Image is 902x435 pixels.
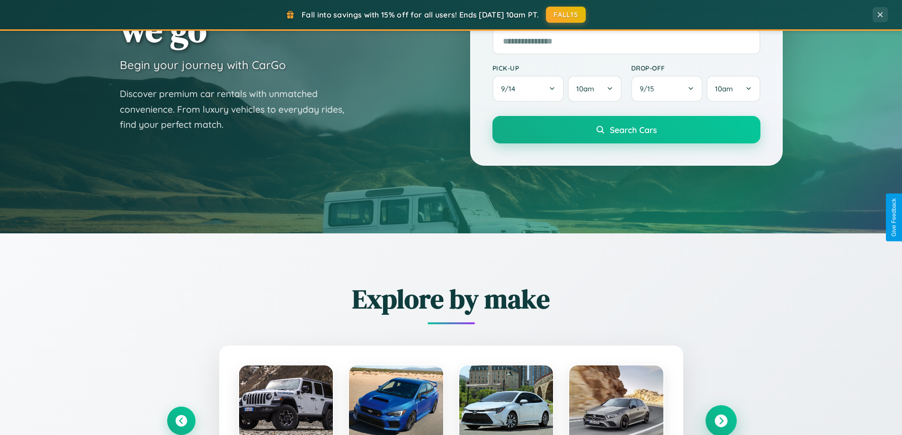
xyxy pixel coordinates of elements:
[492,76,564,102] button: 9/14
[610,124,657,135] span: Search Cars
[120,58,286,72] h3: Begin your journey with CarGo
[576,84,594,93] span: 10am
[302,10,539,19] span: Fall into savings with 15% off for all users! Ends [DATE] 10am PT.
[715,84,733,93] span: 10am
[501,84,520,93] span: 9 / 14
[706,76,760,102] button: 10am
[891,198,897,237] div: Give Feedback
[167,281,735,317] h2: Explore by make
[568,76,621,102] button: 10am
[492,64,622,72] label: Pick-up
[640,84,659,93] span: 9 / 15
[120,86,357,133] p: Discover premium car rentals with unmatched convenience. From luxury vehicles to everyday rides, ...
[631,64,760,72] label: Drop-off
[631,76,703,102] button: 9/15
[546,7,586,23] button: FALL15
[492,116,760,143] button: Search Cars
